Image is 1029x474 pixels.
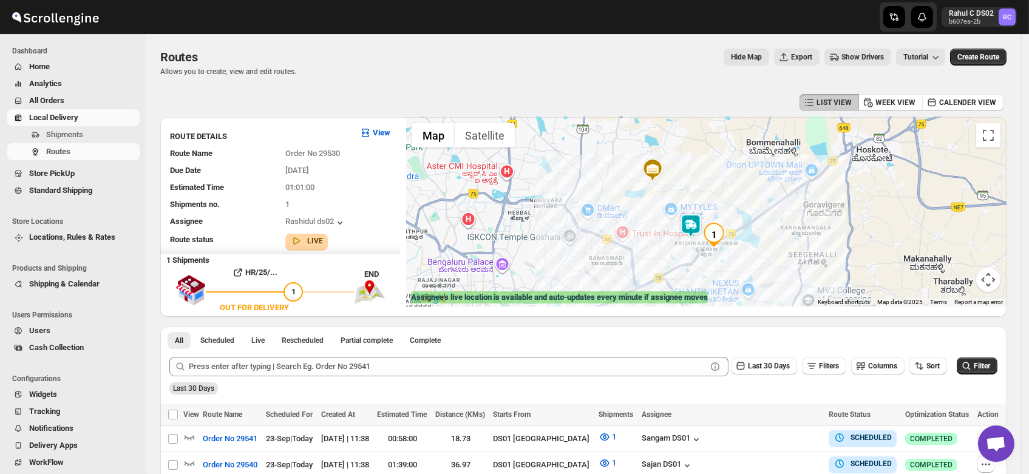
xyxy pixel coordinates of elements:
[46,130,83,139] span: Shipments
[412,123,455,147] button: Show street map
[7,75,140,92] button: Analytics
[266,434,313,443] span: 23-Sep | Today
[910,460,953,470] span: COMPLETED
[266,410,313,419] span: Scheduled For
[266,460,313,469] span: 23-Sep | Today
[829,410,871,419] span: Route Status
[922,94,1004,111] button: CALENDER VIEW
[409,291,449,306] a: Open this area in Google Maps (opens a new window)
[7,126,140,143] button: Shipments
[29,390,57,399] span: Widgets
[29,343,84,352] span: Cash Collection
[455,123,515,147] button: Show satellite imagery
[7,143,140,160] button: Routes
[877,299,923,305] span: Map data ©2025
[7,437,140,454] button: Delivery Apps
[206,263,303,282] button: HR/25/...
[377,433,428,445] div: 00:58:00
[851,459,892,468] b: SCHEDULED
[12,217,140,226] span: Store Locations
[800,94,859,111] button: LIST VIEW
[12,374,140,384] span: Configurations
[341,336,393,345] span: Partial complete
[245,268,277,277] b: HR/25/...
[12,310,140,320] span: Users Permissions
[910,434,953,444] span: COMPLETED
[642,410,671,419] span: Assignee
[321,410,355,419] span: Created At
[977,410,999,419] span: Action
[307,237,323,245] b: LIVE
[435,433,486,445] div: 18.73
[29,113,78,122] span: Local Delivery
[321,459,370,471] div: [DATE] | 11:38
[802,357,846,374] button: Filters
[435,410,485,419] span: Distance (KMs)
[731,357,797,374] button: Last 30 Days
[12,263,140,273] span: Products and Shipping
[29,169,75,178] span: Store PickUp
[903,53,928,61] span: Tutorial
[29,279,100,288] span: Shipping & Calendar
[824,49,891,66] button: Show Drivers
[203,433,257,445] span: Order No 29541
[896,49,945,66] button: Tutorial
[355,280,385,303] img: trip_end.png
[29,62,50,71] span: Home
[12,46,140,56] span: Dashboard
[939,98,996,107] span: CALENDER VIEW
[818,298,870,306] button: Keyboard shortcuts
[7,92,140,109] button: All Orders
[905,410,969,419] span: Optimization Status
[494,459,592,471] div: DS01 [GEOGRAPHIC_DATA]
[748,362,790,370] span: Last 30 Days
[285,183,314,192] span: 01:01:00
[7,454,140,471] button: WorkFlow
[7,403,140,420] button: Tracking
[999,8,1016,25] span: Rahul C DS02
[7,386,140,403] button: Widgets
[160,50,198,64] span: Routes
[29,326,50,335] span: Users
[974,362,990,370] span: Filter
[868,362,897,370] span: Columns
[290,235,323,247] button: LIVE
[642,433,702,445] button: Sangam DS01
[957,357,997,374] button: Filter
[7,322,140,339] button: Users
[599,410,633,419] span: Shipments
[183,410,199,419] span: View
[819,362,839,370] span: Filters
[285,149,340,158] span: Order No 29530
[29,96,64,105] span: All Orders
[7,58,140,75] button: Home
[29,186,92,195] span: Standard Shipping
[7,420,140,437] button: Notifications
[189,357,707,376] input: Press enter after typing | Search Eg. Order No 29541
[285,200,290,209] span: 1
[724,49,769,66] button: Map action label
[410,336,441,345] span: Complete
[612,458,616,467] span: 1
[949,18,994,25] p: b607ea-2b
[251,336,265,345] span: Live
[373,128,390,137] b: View
[834,432,892,444] button: SCHEDULED
[321,433,370,445] div: [DATE] | 11:38
[411,291,708,303] label: Assignee's live location is available and auto-updates every minute if assignee moves
[10,2,101,32] img: ScrollEngine
[170,166,201,175] span: Due Date
[7,229,140,246] button: Locations, Rules & Rates
[220,302,289,314] div: OUT FOR DELIVERY
[942,7,1017,27] button: User menu
[858,94,923,111] button: WEEK VIEW
[642,459,693,472] button: Sajan DS01
[7,339,140,356] button: Cash Collection
[954,299,1003,305] a: Report a map error
[612,432,616,441] span: 1
[7,276,140,293] button: Shipping & Calendar
[976,123,1000,147] button: Toggle fullscreen view
[29,232,115,242] span: Locations, Rules & Rates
